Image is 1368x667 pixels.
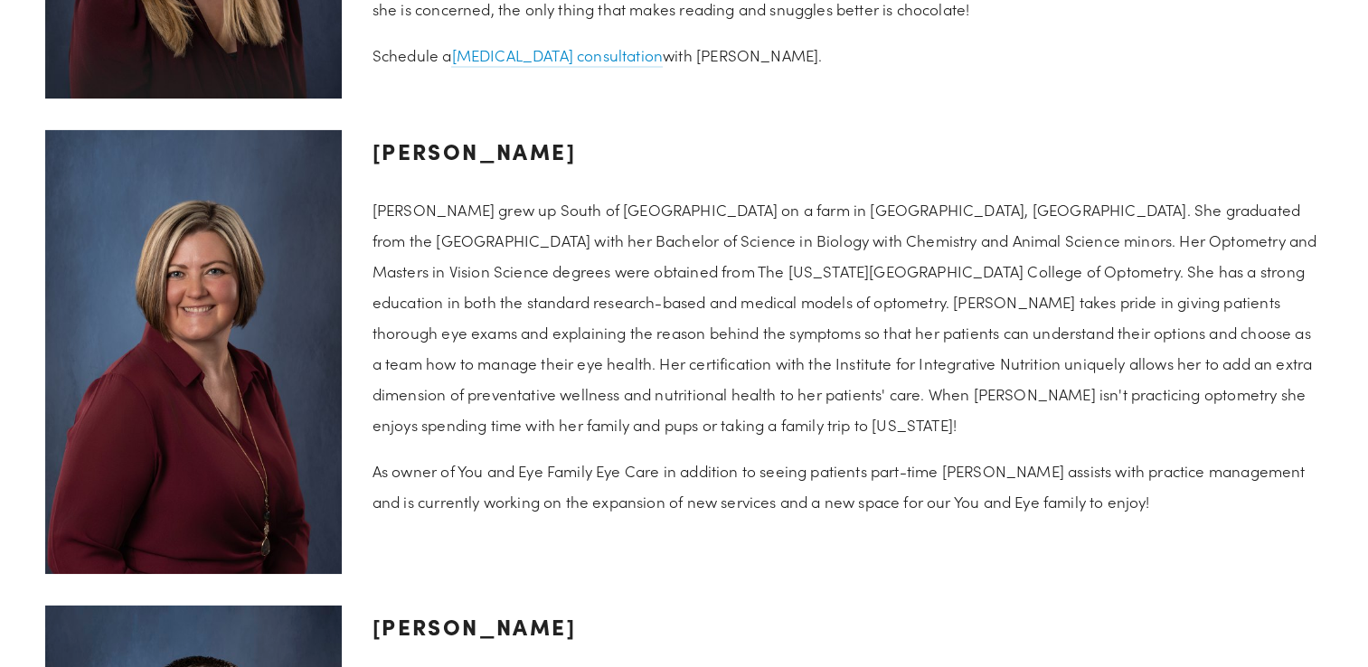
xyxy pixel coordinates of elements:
h3: [PERSON_NAME] [373,605,1323,648]
h3: [PERSON_NAME] [373,129,1323,173]
a: [MEDICAL_DATA] consultation [451,45,663,67]
p: As owner of You and Eye Family Eye Care in addition to seeing patients part-time [PERSON_NAME] as... [373,456,1323,517]
p: Schedule a with [PERSON_NAME]. [373,40,1323,70]
p: [PERSON_NAME] grew up South of [GEOGRAPHIC_DATA] on a farm in [GEOGRAPHIC_DATA], [GEOGRAPHIC_DATA... [373,194,1323,440]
